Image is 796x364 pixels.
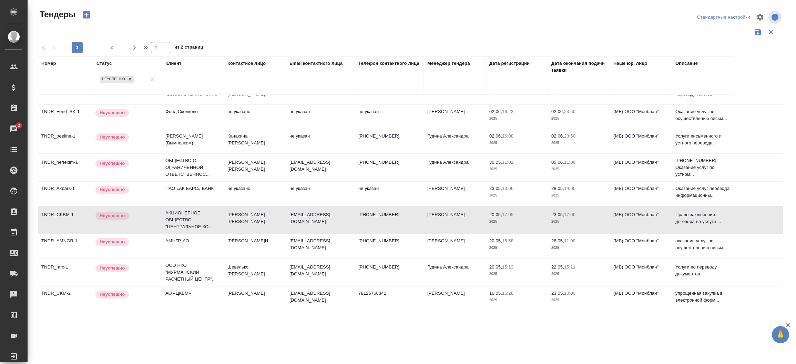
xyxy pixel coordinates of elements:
[613,237,669,244] p: (МБ) ООО "Монблан"
[165,60,181,67] div: Клиент
[165,237,221,244] p: АМНГР, АО
[224,105,286,129] td: не указано
[38,208,93,232] td: TNDR_CKBM-1
[551,140,606,146] p: 2025
[424,208,486,232] td: [PERSON_NAME]
[424,182,486,206] td: [PERSON_NAME]
[502,291,513,296] p: 15:28
[502,264,513,270] p: 15:13
[551,297,606,304] p: 2025
[564,133,575,139] p: 23:50
[100,76,126,83] div: Неуспешно
[564,238,575,243] p: 11:00
[165,262,221,283] p: ООО НКО "МУРМАНСКИЙ РАСЧЕТНЫЙ ЦЕНТР".
[100,186,125,193] p: Неуспешно
[224,208,286,232] td: [PERSON_NAME] [PERSON_NAME]
[564,291,575,296] p: 10:00
[13,122,24,129] span: 3
[424,260,486,284] td: Гудина Александра
[551,166,606,173] p: 2025
[551,109,564,114] p: 02.06,
[355,129,424,153] td: [PHONE_NUMBER]
[613,211,669,218] p: (МБ) ООО "Монблан"
[38,105,93,129] td: TNDR_Fond_SK-1
[424,105,486,129] td: [PERSON_NAME]
[165,108,221,115] p: Фонд Сколково
[358,60,419,67] div: Телефон контактного лица
[489,166,544,173] p: 2025
[38,260,93,284] td: TNDR_mrc-1
[355,155,424,180] td: [PHONE_NUMBER]
[752,9,768,26] span: Настроить таблицу
[165,290,221,297] p: АО «ЦКБМ»
[355,234,424,258] td: [PHONE_NUMBER]
[286,286,355,311] td: [EMAIL_ADDRESS][DOMAIN_NAME]
[489,212,502,217] p: 20.05,
[489,238,502,243] p: 20.05,
[613,264,669,271] p: (МБ) ООО "Монблан"
[286,182,355,206] td: не указан
[764,26,777,39] button: Сбросить фильтры
[355,182,424,206] td: не указан
[751,26,764,39] button: Сохранить фильтры
[502,109,513,114] p: 16:23
[551,192,606,199] p: 2025
[489,133,502,139] p: 02.06,
[564,186,575,191] p: 14:00
[224,155,286,180] td: [PERSON_NAME] [PERSON_NAME]
[165,185,221,192] p: ПАО «АК БАРС» БАНК
[551,115,606,122] p: 2025
[165,133,221,146] p: [PERSON_NAME] (Вымпелком)
[224,286,286,311] td: [PERSON_NAME]
[424,129,486,153] td: Гудина Александра
[489,109,502,114] p: 02.06,
[165,210,221,230] p: АКЦИОНЕРНОЕ ОБЩЕСТВО "ЦЕНТРАЛЬНОЕ КО...
[489,192,544,199] p: 2025
[355,260,424,284] td: [PHONE_NUMBER]
[38,155,93,180] td: TNDR_neftexim-1
[38,129,93,153] td: TNDR_beeline-1
[424,234,486,258] td: [PERSON_NAME]
[502,186,513,191] p: 13:06
[551,60,606,74] div: Дата окончания подачи заявки
[489,271,544,277] p: 2025
[675,211,731,225] p: Право заключения договора на услуги ...
[96,60,112,67] div: Статус
[675,133,731,146] p: Услуги письменного и устного перевода
[489,140,544,146] p: 2025
[551,264,564,270] p: 22.05,
[100,109,125,116] p: Неуспешно
[489,244,544,251] p: 2025
[675,157,731,178] p: [PHONE_NUMBER] Оказание услуг по устном...
[675,60,698,67] div: Описание
[106,44,117,51] span: 2
[489,291,502,296] p: 16.05,
[675,237,731,251] p: оказание услуг по осуществлению письм...
[551,238,564,243] p: 28.05,
[675,108,731,122] p: Оказание услуг по осуществлению письм...
[355,208,424,232] td: [PHONE_NUMBER]
[613,133,669,140] p: (МБ) ООО "Монблан"
[100,212,125,219] p: Неуспешно
[424,286,486,311] td: [PERSON_NAME]
[100,239,125,245] p: Неуспешно
[100,291,125,298] p: Неуспешно
[165,157,221,178] p: ОБЩЕСТВО С ОГРАНИЧЕННОЙ ОТВЕТСТВЕННОС...
[355,286,424,311] td: 78126766342
[38,286,93,311] td: TNDR_CKM-2
[564,264,575,270] p: 15:11
[286,234,355,258] td: [EMAIL_ADDRESS][DOMAIN_NAME]
[424,155,486,180] td: Гудина Александра
[613,159,669,166] p: (МБ) ООО "Монблан"
[489,60,530,67] div: Дата регистрации
[286,208,355,232] td: [EMAIL_ADDRESS][DOMAIN_NAME]
[100,160,125,167] p: Неуспешно
[675,264,731,277] p: Услуги по переводу документов
[224,129,286,153] td: Канахина [PERSON_NAME]
[502,133,513,139] p: 16:08
[489,115,544,122] p: 2025
[38,234,93,258] td: TNDR_AMNGR-1
[286,260,355,284] td: [EMAIL_ADDRESS][DOMAIN_NAME]
[551,291,564,296] p: 23.05,
[564,109,575,114] p: 23:50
